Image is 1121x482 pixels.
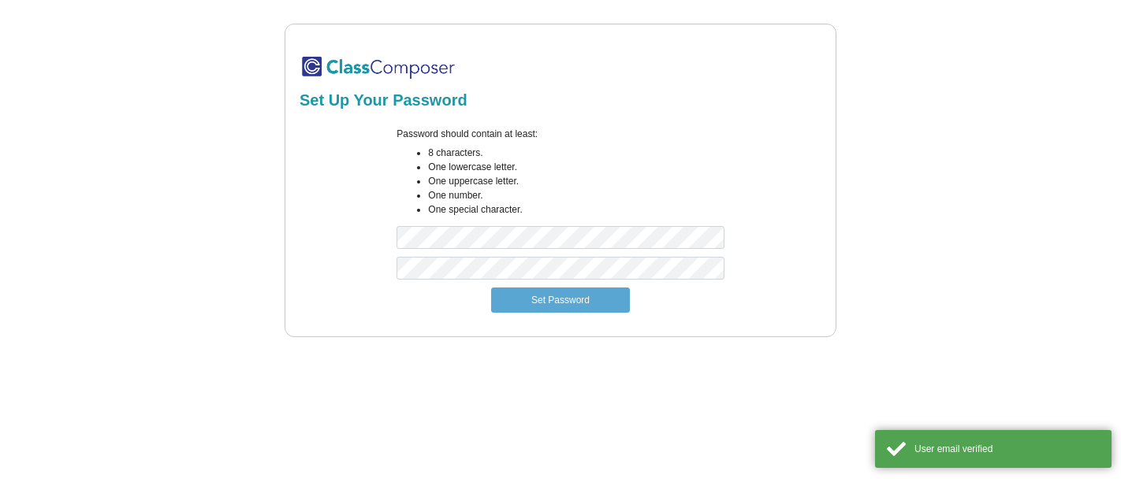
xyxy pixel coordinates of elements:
[428,174,724,188] li: One uppercase letter.
[300,91,821,109] h2: Set Up Your Password
[397,127,538,141] label: Password should contain at least:
[914,442,1100,456] div: User email verified
[428,146,724,160] li: 8 characters.
[491,287,630,313] button: Set Password
[428,160,724,174] li: One lowercase letter.
[428,202,724,217] li: One special character.
[428,188,724,202] li: One number.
